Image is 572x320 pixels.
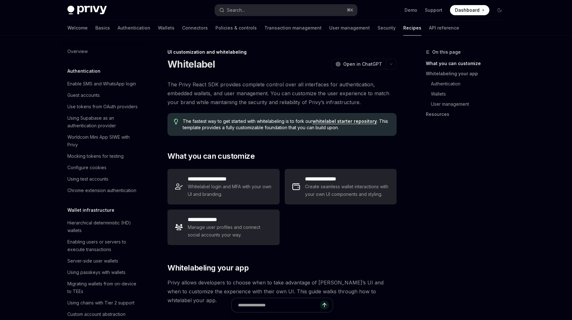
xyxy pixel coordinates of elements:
[167,263,249,273] span: Whitelabeling your app
[167,80,397,107] span: The Privy React SDK provides complete control over all interfaces for authentication, embedded wa...
[62,162,144,173] a: Configure cookies
[67,299,134,307] div: Using chains with Tier 2 support
[403,20,421,36] a: Recipes
[264,20,322,36] a: Transaction management
[378,20,396,36] a: Security
[167,278,397,305] span: Privy allows developers to choose when to take advantage of [PERSON_NAME]’s UI and when to custom...
[62,297,144,309] a: Using chains with Tier 2 support
[62,112,144,131] a: Using Supabase as an authentication provider
[431,99,510,109] a: User management
[431,79,510,89] a: Authentication
[305,183,389,198] span: Create seamless wallet interactions with your own UI components and styling.
[62,173,144,185] a: Using test accounts
[429,20,459,36] a: API reference
[67,280,140,295] div: Migrating wallets from on-device to TEEs
[182,20,208,36] a: Connectors
[118,20,150,36] a: Authentication
[67,103,138,110] div: Use tokens from OAuth providers
[158,20,174,36] a: Wallets
[455,7,480,13] span: Dashboard
[67,257,118,265] div: Server-side user wallets
[62,267,144,278] a: Using passkeys with wallets
[62,150,144,162] a: Mocking tokens for testing
[320,301,329,310] button: Send message
[426,58,510,69] a: What you can customize
[67,175,108,183] div: Using test accounts
[62,278,144,297] a: Migrating wallets from on-device to TEEs
[67,238,140,253] div: Enabling users or servers to execute transactions
[62,46,144,57] a: Overview
[67,152,124,160] div: Mocking tokens for testing
[425,7,442,13] a: Support
[450,5,489,15] a: Dashboard
[67,80,136,88] div: Enable SMS and WhatsApp login
[431,89,510,99] a: Wallets
[67,67,100,75] h5: Authentication
[62,185,144,196] a: Chrome extension authentication
[67,269,126,276] div: Using passkeys with wallets
[426,109,510,119] a: Resources
[426,69,510,79] a: Whitelabeling your app
[405,7,417,13] a: Demo
[67,164,106,171] div: Configure cookies
[331,59,386,70] button: Open in ChatGPT
[62,255,144,267] a: Server-side user wallets
[227,6,245,14] div: Search...
[62,78,144,90] a: Enable SMS and WhatsApp login
[188,223,272,239] span: Manage user profiles and connect social accounts your way.
[67,219,140,234] div: Hierarchical deterministic (HD) wallets
[285,169,397,204] a: **** **** **** *Create seamless wallet interactions with your own UI components and styling.
[67,206,114,214] h5: Wallet infrastructure
[174,119,178,124] svg: Tip
[167,58,215,70] h1: Whitelabel
[67,91,100,99] div: Guest accounts
[343,61,382,67] span: Open in ChatGPT
[67,114,140,130] div: Using Supabase as an authentication provider
[95,20,110,36] a: Basics
[432,48,461,56] span: On this page
[215,20,257,36] a: Policies & controls
[347,8,353,13] span: ⌘ K
[494,5,505,15] button: Toggle dark mode
[167,49,397,55] div: UI customization and whitelabeling
[167,151,255,161] span: What you can customize
[167,210,279,245] a: **** **** *****Manage user profiles and connect social accounts your way.
[312,118,377,124] a: whitelabel starter repository
[67,20,88,36] a: Welcome
[188,183,272,198] span: Whitelabel login and MFA with your own UI and branding.
[67,133,140,149] div: Worldcoin Mini App SIWE with Privy
[62,90,144,101] a: Guest accounts
[329,20,370,36] a: User management
[67,187,136,194] div: Chrome extension authentication
[62,101,144,112] a: Use tokens from OAuth providers
[215,4,357,16] button: Search...⌘K
[67,6,107,15] img: dark logo
[62,236,144,255] a: Enabling users or servers to execute transactions
[67,48,88,55] div: Overview
[183,118,390,131] span: The fastest way to get started with whitelabeling is to fork our . This template provides a fully...
[62,131,144,150] a: Worldcoin Mini App SIWE with Privy
[62,217,144,236] a: Hierarchical deterministic (HD) wallets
